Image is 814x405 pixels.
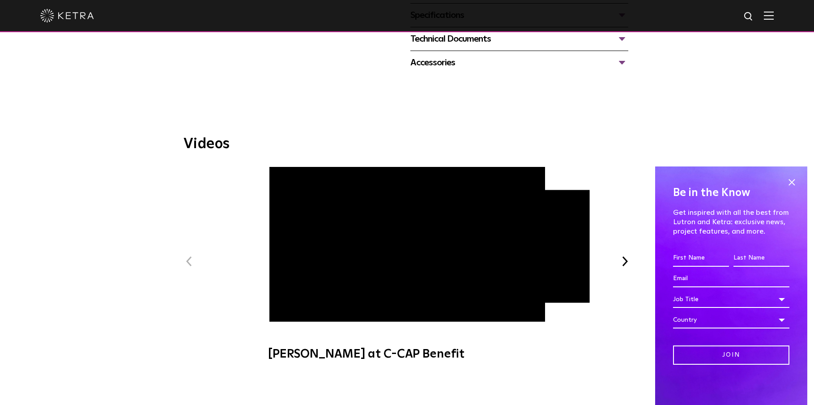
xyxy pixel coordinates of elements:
[183,256,195,267] button: Previous
[673,291,789,308] div: Job Title
[673,311,789,328] div: Country
[410,32,628,46] div: Technical Documents
[673,270,789,287] input: Email
[673,250,729,267] input: First Name
[764,11,774,20] img: Hamburger%20Nav.svg
[40,9,94,22] img: ketra-logo-2019-white
[673,345,789,365] input: Join
[410,55,628,70] div: Accessories
[743,11,754,22] img: search icon
[673,184,789,201] h4: Be in the Know
[733,250,789,267] input: Last Name
[619,256,631,267] button: Next
[673,208,789,236] p: Get inspired with all the best from Lutron and Ketra: exclusive news, project features, and more.
[183,137,631,151] h3: Videos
